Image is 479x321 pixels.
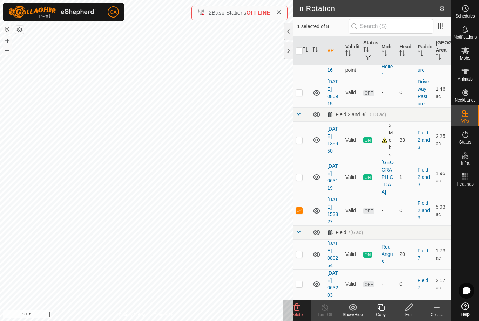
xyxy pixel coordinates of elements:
a: [DATE] 153827 [327,197,338,224]
span: 1 selected of 8 [297,23,348,30]
p-sorticon: Activate to sort [399,51,405,57]
span: 2 [209,10,212,16]
a: [DATE] 063203 [327,270,338,298]
span: Heatmap [457,182,474,186]
button: Map Layers [15,26,24,34]
span: Mobs [460,56,470,60]
th: Paddock [415,36,433,65]
span: Schedules [455,14,475,18]
div: Turn Off [311,312,339,318]
th: Mob [379,36,397,65]
td: 2.17 ac [433,269,451,299]
div: Create [423,312,451,318]
span: Help [461,312,470,316]
td: 0 [397,78,415,107]
a: Driveway Pasture [418,79,429,106]
span: ON [363,137,372,143]
span: 8 [440,3,444,14]
a: Field 2 and 3 [418,167,430,187]
a: Privacy Policy [119,312,145,318]
th: Status [360,36,379,65]
span: OFFLINE [247,10,270,16]
td: Valid [343,78,361,107]
td: 1 [397,159,415,196]
td: 0 [397,196,415,225]
td: 1.95 ac [433,159,451,196]
p-sorticon: Activate to sort [363,48,369,53]
div: 3 Mobs [382,122,394,159]
div: Show/Hide [339,312,367,318]
div: [GEOGRAPHIC_DATA] [382,159,394,196]
p-sorticon: Activate to sort [303,48,308,53]
a: [DATE] 080915 [327,79,338,106]
a: Field 7 [418,278,428,291]
td: 5.93 ac [433,196,451,225]
p-sorticon: Activate to sort [382,51,387,57]
div: Field 7 [327,230,363,236]
td: Valid [343,239,361,269]
a: Field 7 [418,248,428,261]
span: Animals [458,77,473,81]
td: 2.25 ac [433,121,451,159]
td: 1.46 ac [433,78,451,107]
img: Gallagher Logo [8,6,96,18]
td: Valid [343,269,361,299]
td: Valid [343,196,361,225]
p-sorticon: Activate to sort [436,55,441,61]
td: 20 [397,239,415,269]
button: Reset Map [3,25,12,34]
td: 0 [397,269,415,299]
span: OFF [363,90,374,96]
button: – [3,46,12,54]
th: VP [324,36,343,65]
th: [GEOGRAPHIC_DATA] Area [433,36,451,65]
span: ON [363,174,372,180]
p-sorticon: Activate to sort [418,51,423,57]
span: (10.18 ac) [364,112,386,117]
span: CA [110,8,116,16]
td: 1.73 ac [433,239,451,269]
span: (6 ac) [350,230,363,235]
span: ON [363,252,372,258]
div: Copy [367,312,395,318]
td: Valid [343,159,361,196]
span: OFF [363,208,374,214]
span: Infra [461,161,469,165]
span: VPs [461,119,469,123]
div: - [382,89,394,96]
span: Delete [291,312,303,317]
a: [DATE] 063119 [327,163,338,191]
div: - [382,280,394,288]
a: Contact Us [153,312,174,318]
span: Status [459,140,471,144]
th: Head [397,36,415,65]
h2: In Rotation [297,4,440,13]
span: Base Stations [212,10,247,16]
div: Edit [395,312,423,318]
p-sorticon: Activate to sort [312,48,318,53]
div: - [382,207,394,214]
td: 33 [397,121,415,159]
span: Notifications [454,35,477,39]
a: Help [451,300,479,319]
a: Field 2 and 3 [418,130,430,150]
input: Search (S) [349,19,433,34]
a: Field 2 and 3 [418,200,430,221]
a: [DATE] 135950 [327,126,338,154]
p-sorticon: Activate to sort [345,51,351,57]
td: Valid [343,121,361,159]
span: Neckbands [454,98,475,102]
div: Field 2 and 3 [327,112,386,118]
div: Red Angus [382,243,394,265]
button: + [3,37,12,45]
span: OFF [363,281,374,287]
a: [DATE] 080254 [327,240,338,268]
th: Validity [343,36,361,65]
